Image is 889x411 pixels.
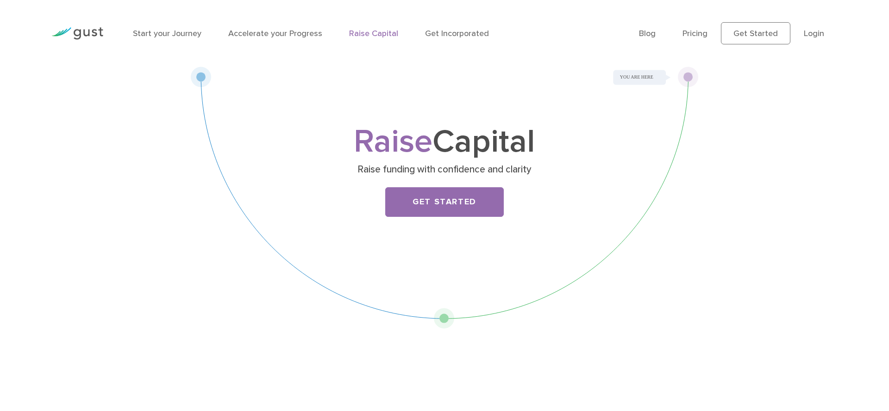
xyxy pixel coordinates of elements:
[349,29,398,38] a: Raise Capital
[639,29,656,38] a: Blog
[51,27,103,40] img: Gust Logo
[385,187,504,217] a: Get Started
[721,22,790,44] a: Get Started
[228,29,322,38] a: Accelerate your Progress
[133,29,201,38] a: Start your Journey
[425,29,489,38] a: Get Incorporated
[262,127,627,157] h1: Capital
[265,163,624,176] p: Raise funding with confidence and clarity
[804,29,824,38] a: Login
[682,29,707,38] a: Pricing
[354,122,432,161] span: Raise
